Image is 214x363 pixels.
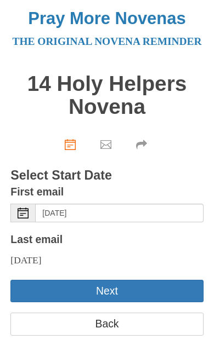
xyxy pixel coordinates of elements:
[54,129,89,158] a: Choose start date
[13,36,202,47] a: The original novena reminder
[28,9,185,28] a: Pray More Novenas
[89,129,125,158] div: Click "Next" to confirm your start date first.
[10,72,203,119] h1: 14 Holy Helpers Novena
[10,231,63,249] label: Last email
[10,183,64,201] label: First email
[10,169,203,183] h3: Select Start Date
[10,280,203,302] button: Next
[10,313,203,335] a: Back
[10,255,41,266] span: [DATE]
[125,129,161,158] div: Click "Next" to confirm your start date first.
